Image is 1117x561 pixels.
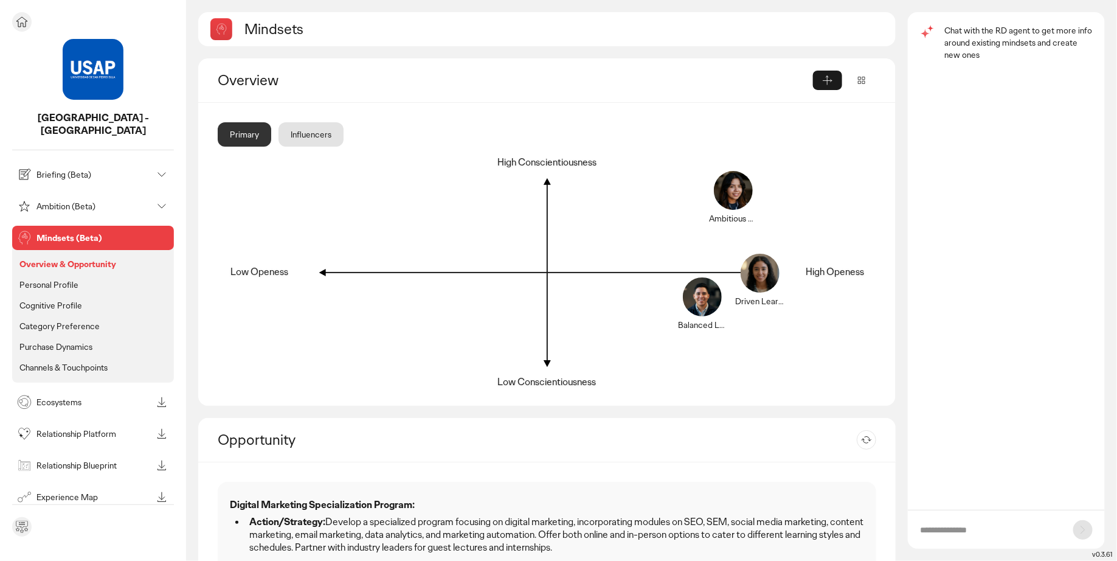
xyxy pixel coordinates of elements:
p: Universidad USAP - Honduras [12,112,174,138]
div: High Openess [806,266,864,279]
p: Chat with the RD agent to get more info around existing mindsets and create new ones [944,24,1093,61]
li: Develop a specialized program focusing on digital marketing, incorporating modules on SEO, SEM, s... [246,516,864,554]
div: Influencers [278,122,344,147]
p: Ambition (Beta) [36,202,152,211]
button: Refresh [857,430,876,450]
strong: Action/Strategy: [249,515,325,528]
p: Personal Profile [19,279,78,290]
p: Experience Map [36,493,152,501]
div: Low Openess [230,266,288,279]
div: Overview [218,71,813,90]
p: Mindsets (Beta) [36,234,169,242]
h2: Mindsets [244,19,303,38]
h2: Opportunity [218,430,296,449]
p: Ecosystems [36,398,152,406]
p: Cognitive Profile [19,300,82,311]
p: Overview & Opportunity [19,259,116,270]
p: Briefing (Beta) [36,170,152,179]
div: Send feedback [12,517,32,537]
p: Purchase Dynamics [19,341,92,352]
p: Category Preference [19,321,100,332]
p: Relationship Blueprint [36,461,152,470]
strong: Digital Marketing Specialization Program: [230,498,415,511]
div: Primary [218,122,271,147]
p: Relationship Platform [36,430,152,438]
p: Channels & Touchpoints [19,362,108,373]
img: project avatar [63,39,123,100]
div: High Conscientiousness [497,156,597,169]
div: Low Conscientiousness [498,376,597,389]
